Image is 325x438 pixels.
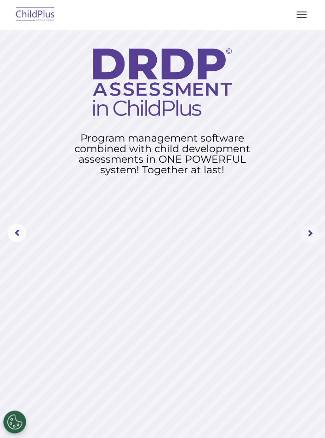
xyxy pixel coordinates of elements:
[65,133,259,175] rs-layer: Program management software combined with child development assessments in ONE POWERFUL system! T...
[93,48,232,116] img: DRDP Assessment in ChildPlus
[138,61,166,68] span: Last name
[138,98,177,105] span: Phone number
[3,410,26,433] button: Cookies Settings
[14,4,57,26] img: ChildPlus by Procare Solutions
